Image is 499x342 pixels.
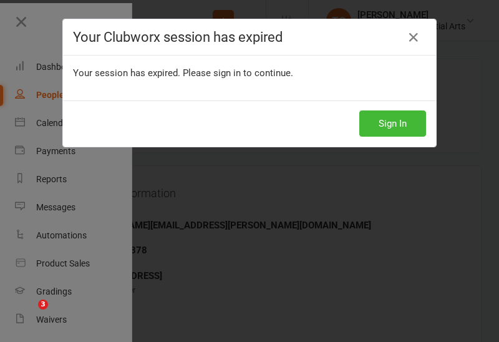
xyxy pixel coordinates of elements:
[359,110,426,137] button: Sign In
[12,300,42,330] iframe: Intercom live chat
[73,67,293,79] span: Your session has expired. Please sign in to continue.
[404,27,424,47] a: Close
[73,29,426,45] h4: Your Clubworx session has expired
[38,300,48,310] span: 3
